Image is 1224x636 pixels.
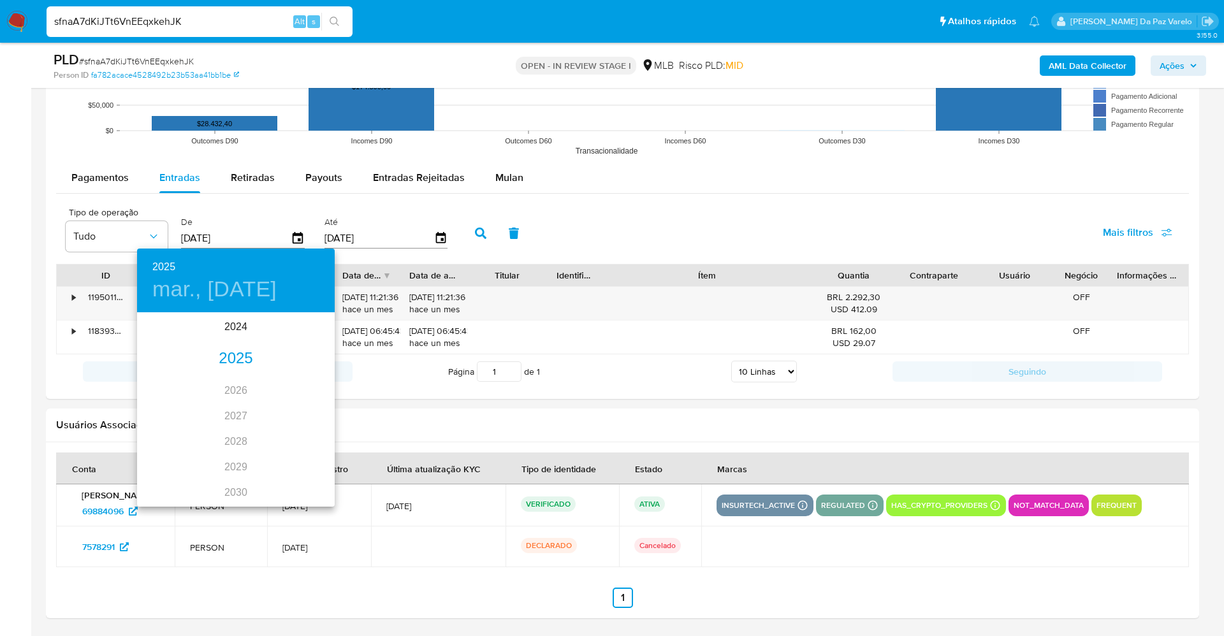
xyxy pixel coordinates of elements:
[137,314,335,340] div: 2024
[152,258,175,276] button: 2025
[152,276,277,303] button: mar., [DATE]
[137,346,335,372] div: 2025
